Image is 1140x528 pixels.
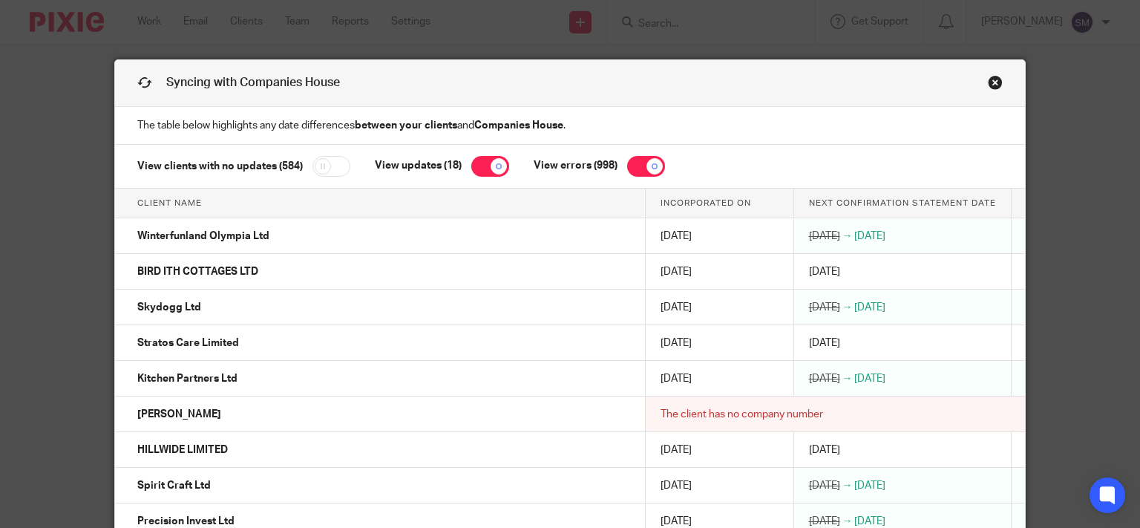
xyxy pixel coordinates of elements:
td: Winterfunland Olympia Ltd [115,218,646,254]
td: Skydogg Ltd [115,290,646,325]
span: [DATE] [661,338,692,348]
th: Next confirmation statement date [793,189,1011,218]
span: [DATE] [661,231,692,241]
span: [DATE] [854,480,885,491]
span: [DATE] [661,302,692,313]
span: [DATE] [661,516,692,527]
span: [DATE] [661,480,692,491]
label: View updates (18) [353,160,462,171]
a: Close this dialog window [988,75,1003,95]
strong: Companies House [474,120,563,131]
span: → [842,480,853,491]
span: [DATE] [661,374,692,384]
span: → [842,516,853,527]
span: → [842,231,853,241]
span: → [842,374,853,384]
label: View errors (998) [511,160,617,171]
span: [DATE] [809,516,840,527]
span: [DATE] [661,267,692,277]
th: Client name [115,189,646,218]
span: [DATE] [661,445,692,455]
span: [DATE] [809,445,840,455]
td: HILLWIDE LIMITED [115,432,646,468]
td: Stratos Care Limited [115,325,646,361]
span: [DATE] [809,231,840,241]
p: The table below highlights any date differences and . [115,107,1026,145]
span: [DATE] [809,338,840,348]
td: BIRD ITH COTTAGES LTD [115,254,646,290]
span: [DATE] [809,267,840,277]
label: View clients with no updates (584) [137,160,303,171]
span: → [842,302,853,313]
span: [DATE] [809,480,840,491]
span: Syncing with Companies House [166,76,340,88]
span: [DATE] [809,302,840,313]
td: [PERSON_NAME] [115,397,646,432]
span: [DATE] [854,302,885,313]
th: Incorporated on [645,189,793,218]
strong: between your clients [355,120,457,131]
td: Kitchen Partners Ltd [115,361,646,397]
span: [DATE] [854,374,885,384]
span: [DATE] [854,516,885,527]
span: [DATE] [854,231,885,241]
span: [DATE] [809,374,840,384]
td: Spirit Craft Ltd [115,468,646,503]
